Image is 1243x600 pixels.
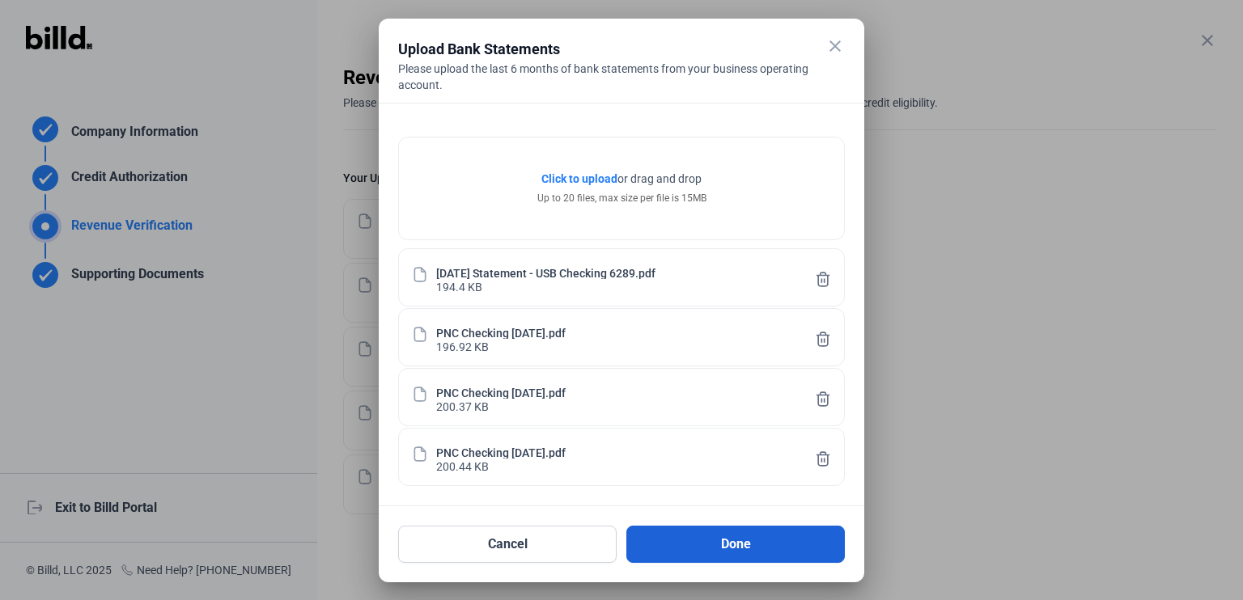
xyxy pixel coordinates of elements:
button: Cancel [398,526,617,563]
div: PNC Checking [DATE].pdf [436,385,566,399]
div: Upload Bank Statements [398,38,804,61]
button: Done [626,526,845,563]
div: PNC Checking [DATE].pdf [436,325,566,339]
div: [DATE] Statement - USB Checking 6289.pdf [436,265,655,279]
div: Please upload the last 6 months of bank statements from your business operating account. [398,61,845,93]
span: Click to upload [541,172,617,185]
div: 200.37 KB [436,399,489,412]
span: or drag and drop [617,171,702,187]
mat-icon: close [825,36,845,56]
div: PNC Checking [DATE].pdf [436,445,566,458]
div: 194.4 KB [436,279,482,293]
div: 200.44 KB [436,458,489,472]
div: Up to 20 files, max size per file is 15MB [537,191,706,205]
div: 196.92 KB [436,339,489,353]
